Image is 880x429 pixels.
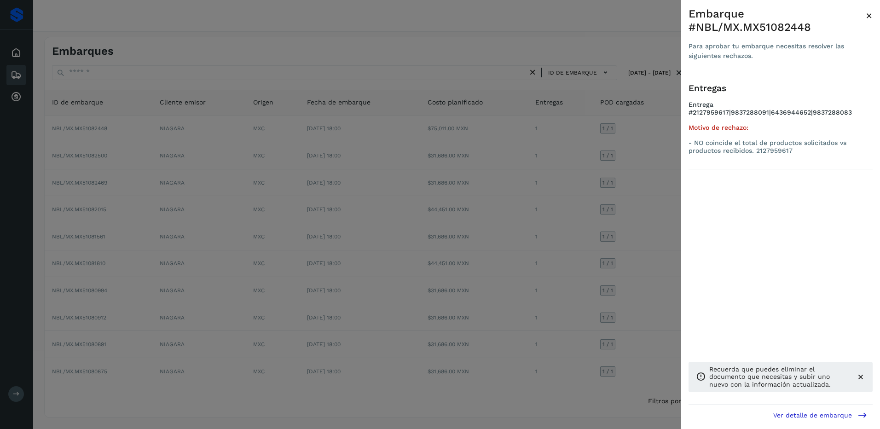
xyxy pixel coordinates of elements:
[689,83,873,94] h3: Entregas
[689,139,873,155] p: - NO coincide el total de productos solicitados vs productos recibidos. 2127959617
[768,405,873,425] button: Ver detalle de embarque
[773,412,852,418] span: Ver detalle de embarque
[689,124,873,132] h5: Motivo de rechazo:
[709,365,849,388] p: Recuerda que puedes eliminar el documento que necesitas y subir uno nuevo con la información actu...
[689,7,866,34] div: Embarque #NBL/MX.MX51082448
[866,9,873,22] span: ×
[689,41,866,61] div: Para aprobar tu embarque necesitas resolver las siguientes rechazos.
[866,7,873,24] button: Close
[689,101,873,124] h4: Entrega #2127959617|9837288091|6436944652|9837288083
